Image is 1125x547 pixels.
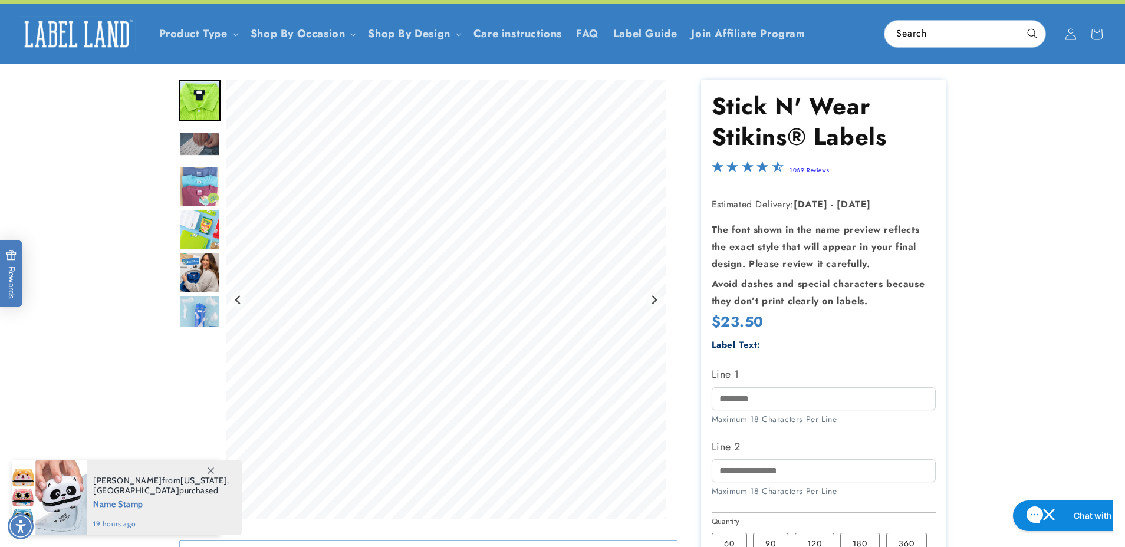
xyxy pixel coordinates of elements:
[179,295,221,337] div: Go to slide 7
[179,209,221,251] div: Go to slide 5
[93,496,229,510] span: Name Stamp
[794,197,828,211] strong: [DATE]
[712,437,936,456] label: Line 2
[712,91,936,152] h1: Stick N' Wear Stikins® Labels
[368,26,450,41] a: Shop By Design
[831,197,834,211] strong: -
[231,292,246,308] button: Previous slide
[613,27,677,41] span: Label Guide
[646,292,662,308] button: Next slide
[466,20,569,48] a: Care instructions
[712,223,920,271] strong: The font shown in the name preview reflects the exact style that will appear in your final design...
[569,20,606,48] a: FAQ
[18,16,136,52] img: Label Land
[9,453,149,488] iframe: Sign Up via Text for Offers
[576,27,599,41] span: FAQ
[179,132,221,156] img: null
[67,14,117,25] h2: Chat with us
[179,123,221,164] div: Go to slide 3
[179,166,221,207] img: Stick N' Wear® Labels - Label Land
[93,485,179,496] span: [GEOGRAPHIC_DATA]
[152,20,244,48] summary: Product Type
[159,26,228,41] a: Product Type
[1019,21,1045,47] button: Search
[244,20,361,48] summary: Shop By Occasion
[93,476,229,496] span: from , purchased
[6,250,17,299] span: Rewards
[179,80,221,121] div: Go to slide 2
[93,519,229,529] span: 19 hours ago
[179,166,221,207] div: Go to slide 4
[361,20,466,48] summary: Shop By Design
[14,11,140,57] a: Label Land
[473,27,562,41] span: Care instructions
[180,475,227,486] span: [US_STATE]
[179,80,221,121] img: Stick N' Wear® Labels - Label Land
[712,516,741,528] legend: Quantity
[712,338,761,351] label: Label Text:
[1007,496,1113,535] iframe: Gorgias live chat messenger
[712,196,936,213] p: Estimated Delivery:
[179,209,221,251] img: Stick N' Wear® Labels - Label Land
[691,27,805,41] span: Join Affiliate Program
[712,164,784,177] span: 4.7-star overall rating
[684,20,812,48] a: Join Affiliate Program
[606,20,685,48] a: Label Guide
[712,485,936,497] div: Maximum 18 Characters Per Line
[179,252,221,294] div: Go to slide 6
[712,277,925,308] strong: Avoid dashes and special characters because they don’t print clearly on labels.
[6,4,130,35] button: Gorgias live chat
[712,413,936,426] div: Maximum 18 Characters Per Line
[712,311,764,332] span: $23.50
[837,197,871,211] strong: [DATE]
[8,513,34,539] div: Accessibility Menu
[712,365,936,384] label: Line 1
[790,166,829,174] a: 1069 Reviews
[251,27,346,41] span: Shop By Occasion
